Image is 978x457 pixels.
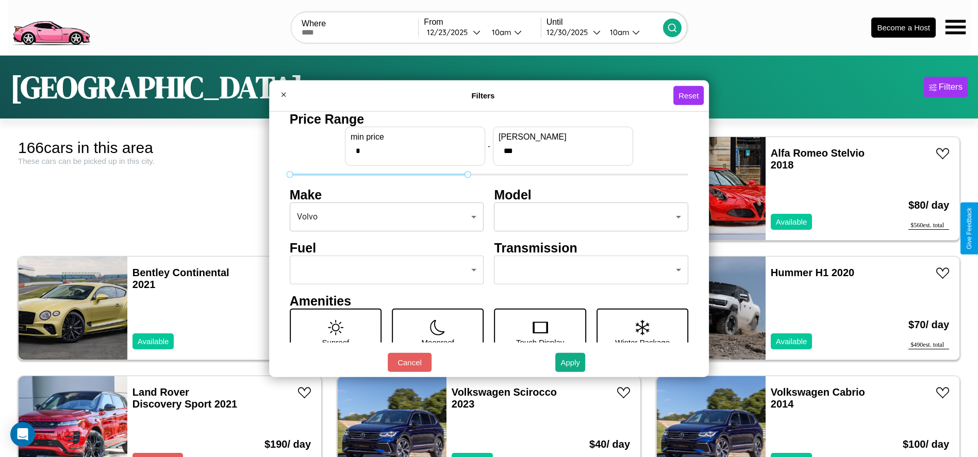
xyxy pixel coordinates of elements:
div: 166 cars in this area [18,139,322,157]
div: Give Feedback [966,208,973,249]
h3: $ 70 / day [908,309,949,341]
p: Moonroof [422,335,454,349]
label: Where [302,19,418,28]
button: Become a Host [871,18,936,38]
div: Open Intercom Messenger [10,422,35,447]
p: Available [776,334,807,348]
div: 12 / 30 / 2025 [546,27,593,37]
h1: [GEOGRAPHIC_DATA] [10,66,303,108]
h4: Model [494,187,689,202]
img: logo [8,5,94,48]
h4: Amenities [290,293,689,308]
div: 10am [605,27,632,37]
button: 12/23/2025 [424,27,484,38]
button: Apply [555,353,585,372]
h4: Price Range [290,111,689,126]
a: Hummer H1 2020 [771,267,854,278]
div: 10am [487,27,514,37]
p: - [488,139,490,153]
a: Volkswagen Scirocco 2023 [452,386,557,410]
p: Available [776,215,807,229]
div: 12 / 23 / 2025 [427,27,473,37]
h4: Fuel [290,240,484,255]
button: Cancel [388,353,432,372]
button: Filters [924,77,968,97]
div: $ 560 est. total [908,222,949,230]
a: Alfa Romeo Stelvio 2018 [771,147,865,171]
label: min price [351,132,479,141]
button: 10am [484,27,540,38]
a: Land Rover Discovery Sport 2021 [132,386,237,410]
p: Sunroof [322,335,350,349]
p: Available [138,334,169,348]
h4: Filters [293,91,673,100]
button: 10am [602,27,663,38]
p: Winter Package [615,335,670,349]
p: Touch Display [516,335,564,349]
a: Volkswagen Cabrio 2014 [771,386,865,410]
label: From [424,18,540,27]
div: Volvo [290,202,484,231]
div: Filters [939,82,963,92]
h4: Transmission [494,240,689,255]
h3: $ 80 / day [908,189,949,222]
div: $ 490 est. total [908,341,949,349]
label: [PERSON_NAME] [499,132,627,141]
label: Until [546,18,663,27]
a: Bentley Continental 2021 [132,267,229,290]
h4: Make [290,187,484,202]
button: Reset [673,86,704,105]
div: These cars can be picked up in this city. [18,157,322,165]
